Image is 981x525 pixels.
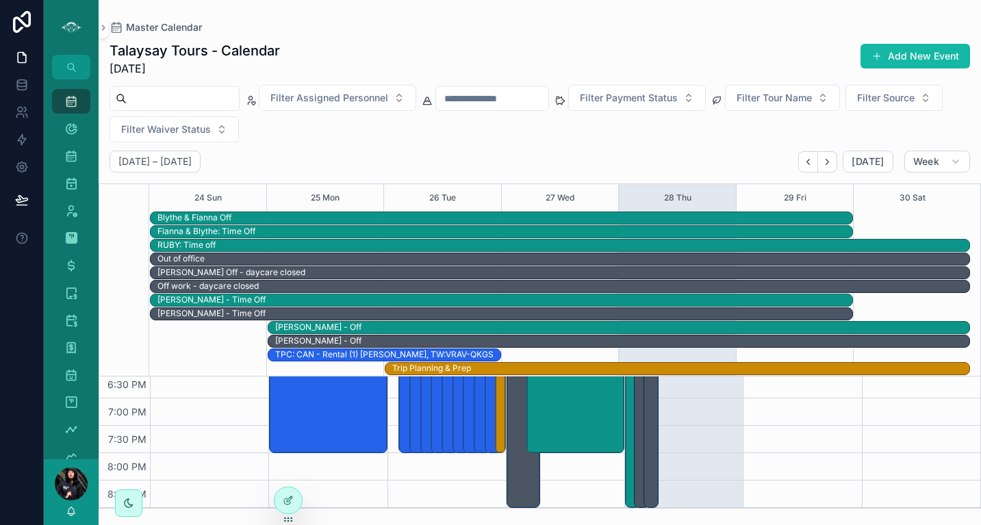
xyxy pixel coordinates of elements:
button: 28 Thu [664,184,691,212]
button: Select Button [568,85,706,111]
span: 7:30 PM [105,433,150,445]
div: Out of office [157,253,205,265]
div: 6:00 PM – 8:00 PM [463,344,481,452]
div: Blythe & Fianna Off [157,212,231,224]
button: 26 Tue [429,184,456,212]
div: Richard - Time Off [157,294,266,306]
div: 6:00 PM – 8:00 PM [453,344,470,452]
div: TPC: CAN - Rental (1) Maik Krächter, TW:VRAV-QKGS [275,348,494,361]
button: 27 Wed [546,184,574,212]
button: Select Button [725,85,840,111]
button: Select Button [845,85,943,111]
span: Filter Assigned Personnel [270,91,388,105]
a: Master Calendar [110,21,202,34]
div: TPC: CAN - Rental (1) [PERSON_NAME], TW:VRAV-QKGS [275,349,494,360]
div: 6:00 PM – 8:00 PM [496,344,505,452]
button: 30 Sat [900,184,926,212]
span: 8:30 PM [104,488,150,500]
div: [PERSON_NAME] - Off [275,322,361,333]
div: Off work - daycare closed [157,281,259,292]
div: 6:00 PM – 8:00 PM [421,344,438,452]
div: [PERSON_NAME] Off - daycare closed [157,267,305,278]
div: Trip Planning & Prep [392,362,471,374]
button: Week [904,151,970,172]
button: Back [798,151,818,172]
div: 6:00 PM – 8:00 PMSSC: shíshálh Paddle Nights (3) [PERSON_NAME], TW:BXZK-ZBIX [527,344,624,452]
button: 25 Mon [311,184,340,212]
span: 7:00 PM [105,406,150,418]
span: 6:30 PM [104,379,150,390]
span: [DATE] [110,60,280,77]
div: Richard - Time Off [157,307,266,320]
div: Off work - daycare closed [157,280,259,292]
span: Week [913,155,939,168]
span: Filter Waiver Status [121,123,211,136]
button: Select Button [259,85,416,111]
h1: Talaysay Tours - Calendar [110,41,280,60]
div: Candace - Off [275,321,361,333]
div: 6:00 PM – 8:00 PM [431,344,448,452]
span: Filter Source [857,91,915,105]
img: App logo [60,16,82,38]
button: 24 Sun [194,184,222,212]
div: Blythe & Fianna Off [157,212,231,223]
h2: [DATE] – [DATE] [118,155,192,168]
div: 6:00 PM – 8:00 PM [399,344,416,452]
div: [PERSON_NAME] - Off [275,335,361,346]
button: Select Button [110,116,239,142]
div: RUBY: Time off [157,240,216,251]
span: Filter Payment Status [580,91,678,105]
div: [PERSON_NAME] - Time Off [157,308,266,319]
div: Becky Off - daycare closed [157,266,305,279]
div: Out of office [157,253,205,264]
div: RUBY: Time off [157,239,216,251]
div: Fianna & Blythe: Time Off [157,226,255,237]
div: Fianna & Blythe: Time Off [157,225,255,238]
div: 6:00 PM – 8:00 PM [410,344,427,452]
span: Filter Tour Name [737,91,812,105]
div: Trip Planning & Prep [392,363,471,374]
div: [PERSON_NAME] - Time Off [157,294,266,305]
div: 6:00 PM – 8:00 PM [474,344,492,452]
span: Master Calendar [126,21,202,34]
button: [DATE] [843,151,893,172]
div: 6:00 PM – 8:00 PM [442,344,459,452]
button: Add New Event [861,44,970,68]
div: scrollable content [44,79,99,459]
div: Candace - Off [275,335,361,347]
div: 6:00 PM – 8:00 PM [485,344,502,452]
button: Next [818,151,837,172]
button: 29 Fri [784,184,806,212]
div: 6:00 PM – 8:00 PMTPC: TFB - Rental (1) [PERSON_NAME], TW:MNDP-CYPW [270,344,386,452]
span: [DATE] [852,155,884,168]
span: 8:00 PM [104,461,150,472]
